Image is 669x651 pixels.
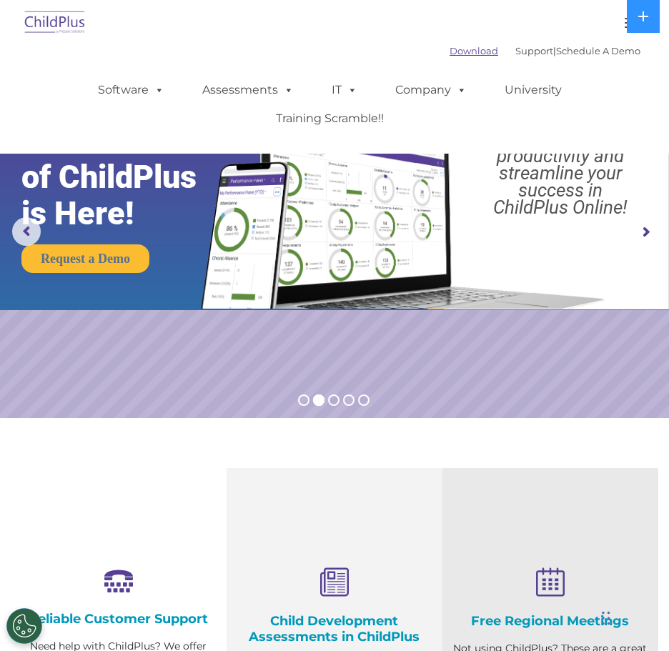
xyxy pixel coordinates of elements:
[21,122,235,232] rs-layer: The Future of ChildPlus is Here!
[21,611,216,627] h4: Reliable Customer Support
[381,76,481,104] a: Company
[262,104,398,133] a: Training Scramble!!
[435,497,669,651] iframe: Chat Widget
[462,130,660,216] rs-layer: Boost your productivity and streamline your success in ChildPlus Online!
[450,45,640,56] font: |
[237,613,432,645] h4: Child Development Assessments in ChildPlus
[84,76,179,104] a: Software
[317,76,372,104] a: IT
[556,45,640,56] a: Schedule A Demo
[490,76,576,104] a: University
[21,244,149,273] a: Request a Demo
[450,45,498,56] a: Download
[6,608,42,644] button: Cookies Settings
[21,6,89,40] img: ChildPlus by Procare Solutions
[515,45,553,56] a: Support
[188,76,308,104] a: Assessments
[602,597,610,640] div: Drag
